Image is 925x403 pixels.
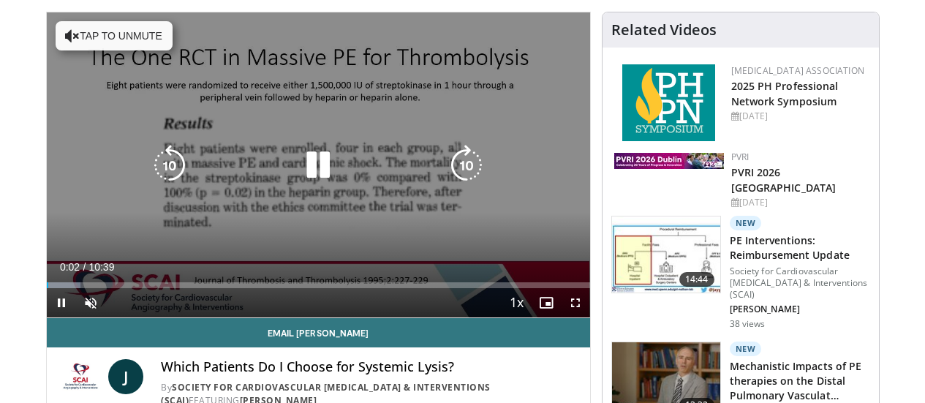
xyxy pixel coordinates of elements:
h3: Mechanistic Impacts of PE therapies on the Distal Pulmonary Vasculat… [730,359,870,403]
a: Email [PERSON_NAME] [47,318,590,347]
span: 14:44 [679,272,714,287]
p: New [730,342,762,356]
img: ccd1749e-1cc5-4774-bd0b-8af7a11030fb.150x105_q85_crop-smart_upscale.jpg [612,216,720,293]
p: 38 views [730,318,766,330]
a: J [108,359,143,394]
h4: Which Patients Do I Choose for Systemic Lysis? [161,359,578,375]
video-js: Video Player [47,12,590,318]
div: [DATE] [731,196,867,209]
img: 33783847-ac93-4ca7-89f8-ccbd48ec16ca.webp.150x105_q85_autocrop_double_scale_upscale_version-0.2.jpg [614,153,724,169]
a: 2025 PH Professional Network Symposium [731,79,839,108]
div: [DATE] [731,110,867,123]
p: [PERSON_NAME] [730,304,870,315]
p: Society for Cardiovascular [MEDICAL_DATA] & Interventions (SCAI) [730,265,870,301]
img: Society for Cardiovascular Angiography & Interventions (SCAI) [58,359,103,394]
img: c6978fc0-1052-4d4b-8a9d-7956bb1c539c.png.150x105_q85_autocrop_double_scale_upscale_version-0.2.png [622,64,715,141]
span: 10:39 [88,261,114,273]
a: PVRI [731,151,750,163]
button: Unmute [76,288,105,317]
a: [MEDICAL_DATA] Association [731,64,864,77]
a: 14:44 New PE Interventions: Reimbursement Update Society for Cardiovascular [MEDICAL_DATA] & Inte... [611,216,870,330]
span: 0:02 [60,261,80,273]
button: Enable picture-in-picture mode [532,288,561,317]
div: Progress Bar [47,282,590,288]
span: / [83,261,86,273]
button: Pause [47,288,76,317]
a: PVRI 2026 [GEOGRAPHIC_DATA] [731,165,837,195]
button: Fullscreen [561,288,590,317]
button: Tap to unmute [56,21,173,50]
p: New [730,216,762,230]
button: Playback Rate [502,288,532,317]
h3: PE Interventions: Reimbursement Update [730,233,870,263]
h4: Related Videos [611,21,717,39]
